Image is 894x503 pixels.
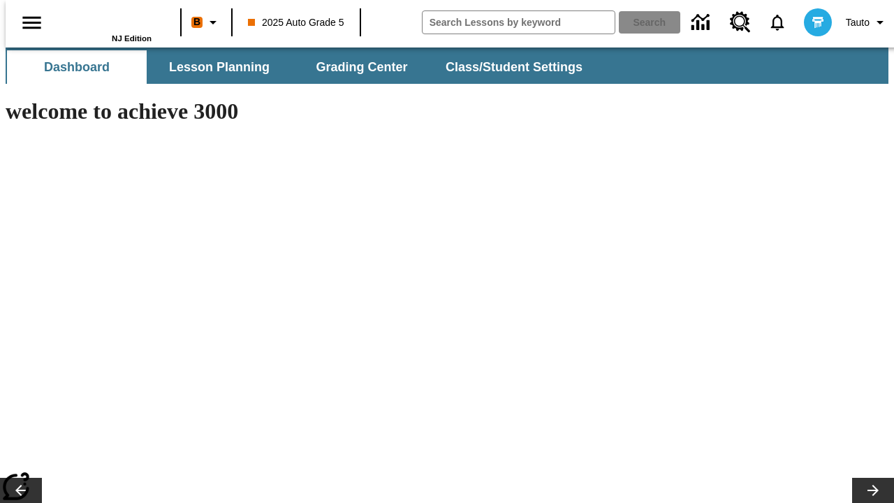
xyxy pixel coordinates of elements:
[6,99,609,124] h1: welcome to achieve 3000
[852,478,894,503] button: Lesson carousel, Next
[248,15,344,30] span: 2025 Auto Grade 5
[759,4,796,41] a: Notifications
[6,50,595,84] div: SubNavbar
[11,2,52,43] button: Open side menu
[434,50,594,84] button: Class/Student Settings
[292,50,432,84] button: Grading Center
[316,59,407,75] span: Grading Center
[446,59,582,75] span: Class/Student Settings
[44,59,110,75] span: Dashboard
[193,13,200,31] span: B
[169,59,270,75] span: Lesson Planning
[423,11,615,34] input: search field
[721,3,759,41] a: Resource Center, Will open in new tab
[840,10,894,35] button: Profile/Settings
[112,34,152,43] span: NJ Edition
[683,3,721,42] a: Data Center
[149,50,289,84] button: Lesson Planning
[796,4,840,41] button: Select a new avatar
[6,48,888,84] div: SubNavbar
[804,8,832,36] img: avatar image
[846,15,870,30] span: Tauto
[61,6,152,34] a: Home
[186,10,227,35] button: Boost Class color is orange. Change class color
[61,5,152,43] div: Home
[7,50,147,84] button: Dashboard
